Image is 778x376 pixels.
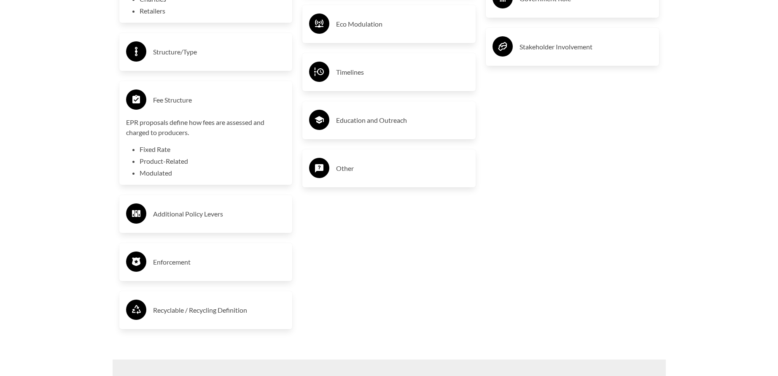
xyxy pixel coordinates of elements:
[153,255,286,269] h3: Enforcement
[153,303,286,317] h3: Recyclable / Recycling Definition
[336,65,469,79] h3: Timelines
[520,40,652,54] h3: Stakeholder Involvement
[140,144,286,154] li: Fixed Rate
[140,156,286,166] li: Product-Related
[336,114,469,127] h3: Education and Outreach
[140,168,286,178] li: Modulated
[153,207,286,221] h3: Additional Policy Levers
[140,6,286,16] li: Retailers
[153,93,286,107] h3: Fee Structure
[126,117,286,138] p: EPR proposals define how fees are assessed and charged to producers.
[336,17,469,31] h3: Eco Modulation
[153,45,286,59] h3: Structure/Type
[336,162,469,175] h3: Other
